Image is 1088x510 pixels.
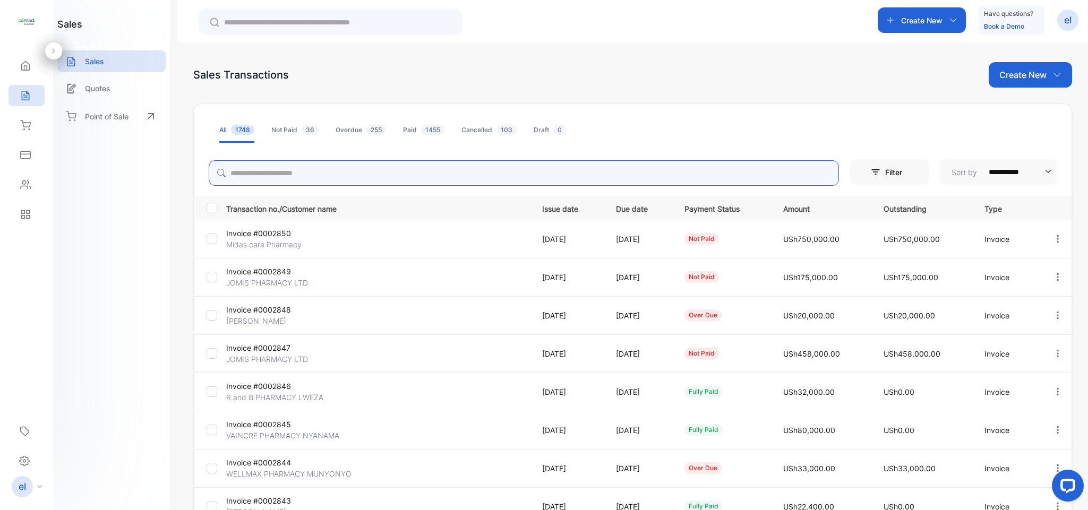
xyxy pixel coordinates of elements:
[684,386,723,397] div: fully paid
[684,309,722,321] div: over due
[884,201,962,214] p: Outstanding
[783,349,840,358] span: USh458,000.00
[783,201,862,214] p: Amount
[989,62,1072,88] button: Create New
[403,125,444,135] div: Paid
[226,239,327,250] p: Midas care Pharmacy
[901,15,943,26] p: Create New
[271,125,319,135] div: Not Paid
[1064,13,1072,27] p: el
[19,14,35,30] img: logo
[783,311,835,320] span: USh20,000.00
[616,386,663,397] p: [DATE]
[226,392,327,403] p: R and B PHARMACY LWEZA
[616,234,663,245] p: [DATE]
[884,349,940,358] span: USh458,000.00
[783,426,835,435] span: USh80,000.00
[783,464,835,473] span: USh33,000.00
[616,425,663,436] p: [DATE]
[226,353,327,365] p: JOMIS PHARMACY LTD
[884,464,936,473] span: USh33,000.00
[1057,7,1078,33] button: el
[884,387,914,396] span: USh0.00
[783,273,838,282] span: USh175,000.00
[684,201,761,214] p: Payment Status
[684,462,722,474] div: over due
[461,125,517,135] div: Cancelled
[496,125,517,135] span: 103
[226,381,327,392] p: Invoice #0002846
[616,201,663,214] p: Due date
[984,272,1031,283] p: Invoice
[616,310,663,321] p: [DATE]
[226,342,327,353] p: Invoice #0002847
[57,50,166,72] a: Sales
[616,463,663,474] p: [DATE]
[783,387,835,396] span: USh32,000.00
[684,271,719,283] div: not paid
[542,310,595,321] p: [DATE]
[226,430,339,441] p: VAINCRE PHARMACY NYANAMA
[616,348,663,359] p: [DATE]
[85,83,110,94] p: Quotes
[884,235,940,244] span: USh750,000.00
[684,233,719,245] div: not paid
[542,425,595,436] p: [DATE]
[226,228,327,239] p: Invoice #0002850
[542,386,595,397] p: [DATE]
[57,17,82,31] h1: sales
[226,266,327,277] p: Invoice #0002849
[193,67,289,83] div: Sales Transactions
[302,125,319,135] span: 36
[553,125,566,135] span: 0
[421,125,444,135] span: 1455
[534,125,566,135] div: Draft
[226,277,327,288] p: JOMIS PHARMACY LTD
[542,463,595,474] p: [DATE]
[542,272,595,283] p: [DATE]
[85,111,128,122] p: Point of Sale
[984,310,1031,321] p: Invoice
[542,201,595,214] p: Issue date
[984,8,1033,19] p: Have questions?
[57,105,166,128] a: Point of Sale
[366,125,386,135] span: 255
[940,159,1057,185] button: Sort by
[952,167,977,178] p: Sort by
[226,495,327,506] p: Invoice #0002843
[878,7,966,33] button: Create New
[999,68,1047,81] p: Create New
[226,201,529,214] p: Transaction no./Customer name
[57,77,166,99] a: Quotes
[226,457,327,468] p: Invoice #0002844
[616,272,663,283] p: [DATE]
[684,424,723,436] div: fully paid
[884,426,914,435] span: USh0.00
[219,125,254,135] div: All
[85,56,104,67] p: Sales
[984,386,1031,397] p: Invoice
[231,125,254,135] span: 1748
[684,348,719,359] div: not paid
[984,463,1031,474] p: Invoice
[984,348,1031,359] p: Invoice
[884,273,938,282] span: USh175,000.00
[984,425,1031,436] p: Invoice
[984,22,1024,30] a: Book a Demo
[226,315,327,326] p: [PERSON_NAME]
[984,201,1031,214] p: Type
[226,304,327,315] p: Invoice #0002848
[542,234,595,245] p: [DATE]
[542,348,595,359] p: [DATE]
[336,125,386,135] div: Overdue
[984,234,1031,245] p: Invoice
[884,311,935,320] span: USh20,000.00
[783,235,839,244] span: USh750,000.00
[226,419,327,430] p: Invoice #0002845
[226,468,352,479] p: WELLMAX PHARMACY MUNYONYO
[19,480,26,494] p: el
[1043,465,1088,510] iframe: LiveChat chat widget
